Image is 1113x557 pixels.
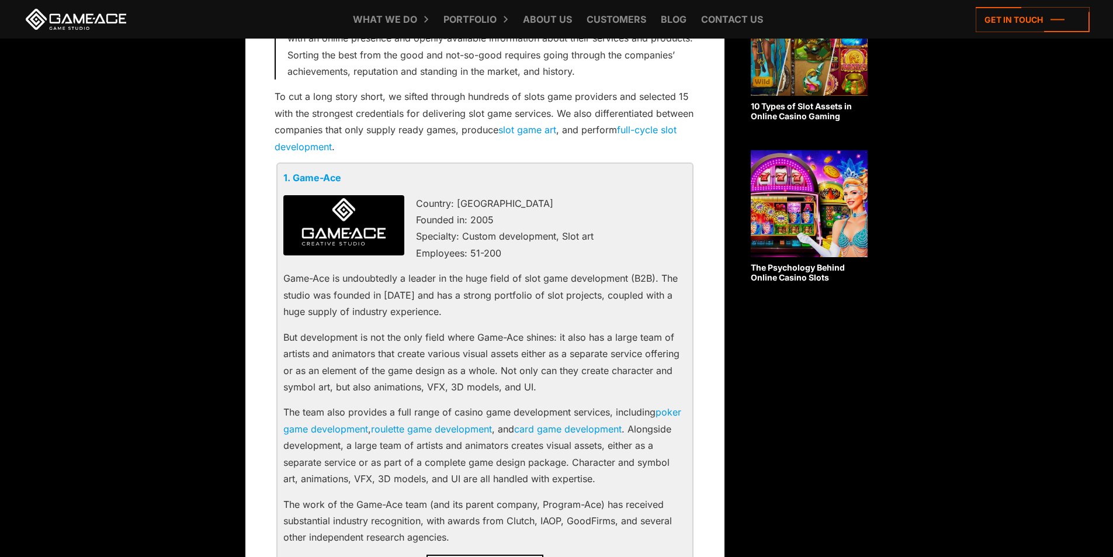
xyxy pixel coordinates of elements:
[283,195,686,262] p: Country: [GEOGRAPHIC_DATA] Founded in: 2005 Specialty: Custom development, Slot art Employees: 51...
[498,124,556,136] a: slot game art
[283,172,341,184] a: 1. Game-Ace
[514,423,622,435] a: card game development
[275,88,695,155] p: To cut a long story short, we sifted through hundreds of slots game providers and selected 15 wit...
[283,270,686,320] p: Game-Ace is undoubtedly a leader in the huge field of slot game development (B2B). The studio was...
[287,13,695,80] p: The list below was compiled on the basis of thorough analysis. It only features companies with an...
[283,329,686,396] p: But development is not the only field where Game-Ace shines: it also has a large team of artists ...
[283,406,681,434] a: poker game development
[283,195,404,256] img: Game-Ace logo
[283,496,686,546] p: The work of the Game-Ace team (and its parent company, Program-Ace) has received substantial indu...
[371,423,492,435] a: roulette game development
[976,7,1090,32] a: Get in touch
[751,150,868,257] img: Related
[275,124,677,152] a: full-cycle slot development
[751,150,868,283] a: The Psychology Behind Online Casino Slots
[283,404,686,487] p: The team also provides a full range of casino game development services, including , , and . Alon...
